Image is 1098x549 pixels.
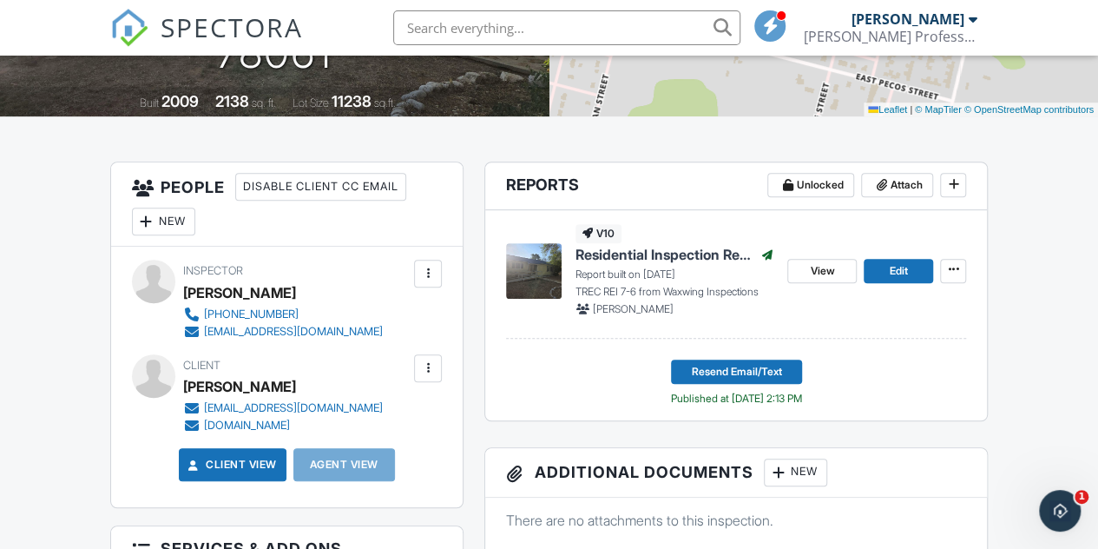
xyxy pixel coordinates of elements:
[185,456,277,473] a: Client View
[764,459,827,486] div: New
[140,96,159,109] span: Built
[183,359,220,372] span: Client
[915,104,962,115] a: © MapTiler
[1075,490,1088,504] span: 1
[110,9,148,47] img: The Best Home Inspection Software - Spectora
[111,162,464,247] h3: People
[132,208,195,235] div: New
[215,92,249,110] div: 2138
[910,104,912,115] span: |
[332,92,371,110] div: 11238
[204,308,299,321] div: [PHONE_NUMBER]
[110,23,303,60] a: SPECTORA
[393,10,740,45] input: Search everything...
[183,323,383,341] a: [EMAIL_ADDRESS][DOMAIN_NAME]
[204,419,290,433] div: [DOMAIN_NAME]
[161,9,303,45] span: SPECTORA
[183,417,383,434] a: [DOMAIN_NAME]
[868,104,907,115] a: Leaflet
[485,448,987,498] h3: Additional Documents
[183,280,296,306] div: [PERSON_NAME]
[506,511,966,530] p: There are no attachments to this inspection.
[183,306,383,323] a: [PHONE_NUMBER]
[204,401,383,415] div: [EMAIL_ADDRESS][DOMAIN_NAME]
[964,104,1094,115] a: © OpenStreetMap contributors
[183,264,243,277] span: Inspector
[851,10,964,28] div: [PERSON_NAME]
[183,374,296,400] div: [PERSON_NAME]
[161,92,199,110] div: 2009
[804,28,977,45] div: Olmos Professional Inspection Services
[1039,490,1081,532] iframe: Intercom live chat
[252,96,276,109] span: sq. ft.
[374,96,396,109] span: sq.ft.
[293,96,329,109] span: Lot Size
[235,173,406,201] div: Disable Client CC Email
[183,400,383,417] a: [EMAIL_ADDRESS][DOMAIN_NAME]
[204,325,383,339] div: [EMAIL_ADDRESS][DOMAIN_NAME]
